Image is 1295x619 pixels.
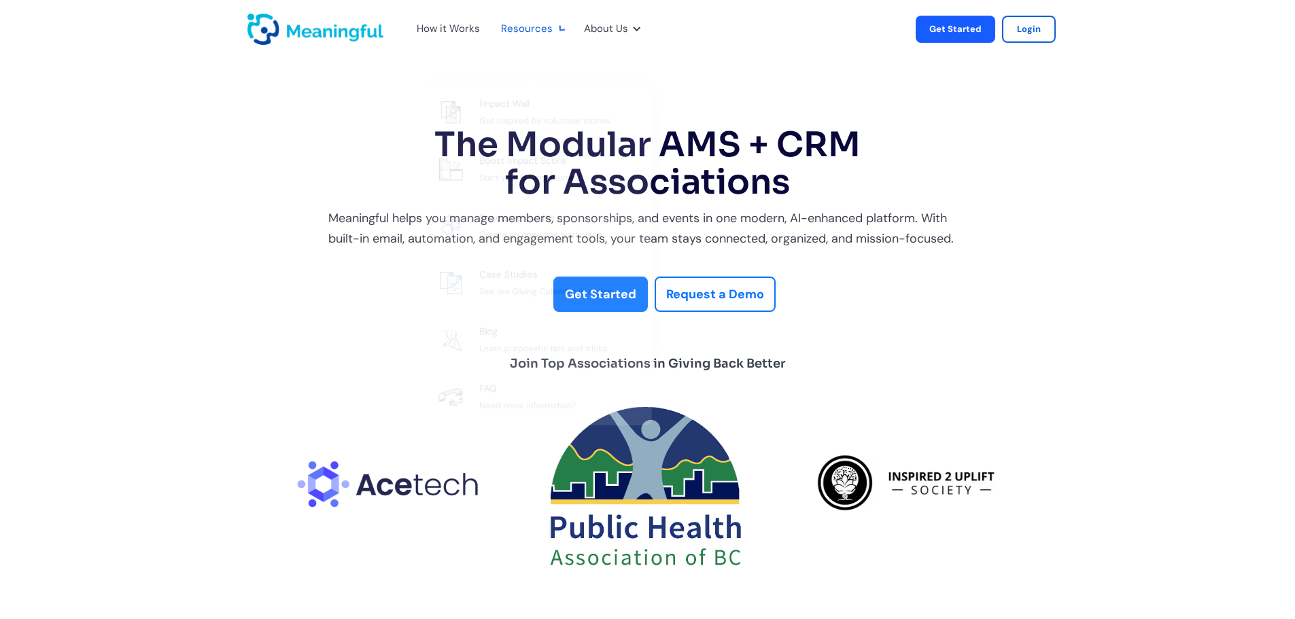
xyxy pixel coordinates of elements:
div: Resource Guides [479,210,555,226]
a: Impact Story IconImpact WallGet inspired by volunteer stories [422,84,651,141]
img: Impact Story Icon [438,101,463,123]
a: Get Started [916,16,995,43]
div: How it Works [409,7,486,52]
div: Case Studies [479,267,538,283]
a: BlogLearn purposeful tips and tricks [422,311,651,368]
div: Create an engaging workplace [479,227,602,242]
strong: Request a Demo [666,286,764,302]
a: Resource GuidesCreate an engaging workplace [422,198,651,255]
div: Boost Impact Score [479,153,566,169]
a: Boost Impact ScoreStart your B Corp journey [422,141,651,198]
img: Advising Icon [438,386,463,408]
div: Need more information? [479,398,576,413]
a: Blog IconCase StudiesSee our Giving Calendar in action [422,254,651,311]
a: How it Works [417,20,470,38]
div: Learn purposeful tips and tricks [479,341,607,356]
a: Advising IconFAQNeed more information? [422,368,651,425]
div: About Us [584,20,628,38]
a: Request a Demo [655,277,776,313]
div: Blog [479,324,497,340]
nav: Resources [422,77,651,425]
a: Login [1002,16,1056,43]
div: Impact Wall [479,96,530,111]
div: About Us [576,7,644,52]
div: Resources [501,20,553,38]
div: FAQ [479,381,497,397]
div: Start your B Corp journey [479,170,581,185]
div: Resources [493,7,569,52]
div: How it Works [417,20,480,38]
h1: The Modular AMS + CRM for Associations [328,126,967,201]
div: See our Giving Calendar in action [479,284,612,299]
div: Meaningful helps you manage members, sponsorships, and events in one modern, AI-enhanced platform... [328,208,967,249]
div: Get inspired by volunteer stories [479,113,610,128]
img: Blog Icon [438,272,463,294]
a: home [247,14,281,45]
